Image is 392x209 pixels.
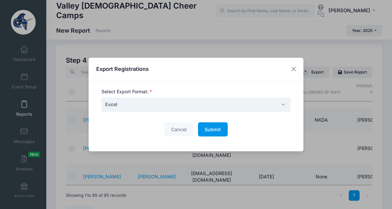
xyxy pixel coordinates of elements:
[101,98,291,112] span: Excel
[101,88,152,95] label: Select Export Format:
[205,127,221,132] span: Submit
[105,101,117,108] span: Excel
[288,63,300,75] button: Close
[164,122,193,136] button: Cancel
[198,122,228,136] button: Submit
[96,65,149,73] h4: Export Registrations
